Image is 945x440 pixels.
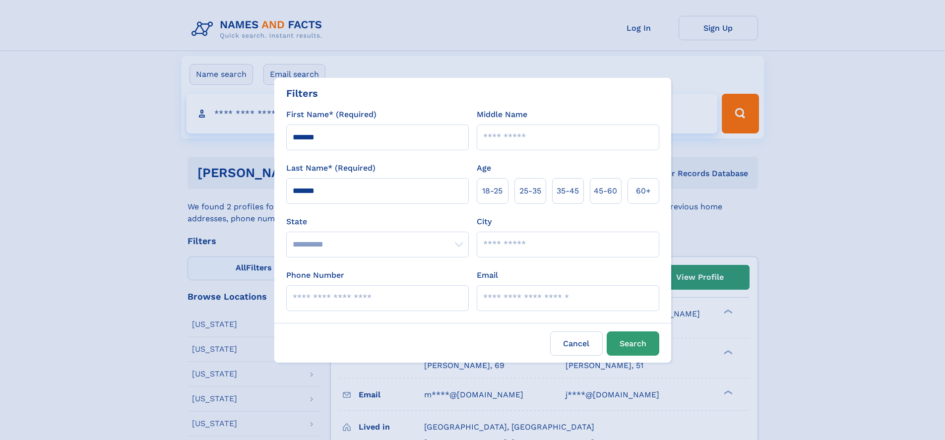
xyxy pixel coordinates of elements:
[286,269,344,281] label: Phone Number
[477,269,498,281] label: Email
[477,109,527,121] label: Middle Name
[557,185,579,197] span: 35‑45
[477,216,492,228] label: City
[286,109,377,121] label: First Name* (Required)
[550,331,603,356] label: Cancel
[482,185,503,197] span: 18‑25
[286,162,376,174] label: Last Name* (Required)
[636,185,651,197] span: 60+
[607,331,659,356] button: Search
[286,86,318,101] div: Filters
[594,185,617,197] span: 45‑60
[477,162,491,174] label: Age
[519,185,541,197] span: 25‑35
[286,216,469,228] label: State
